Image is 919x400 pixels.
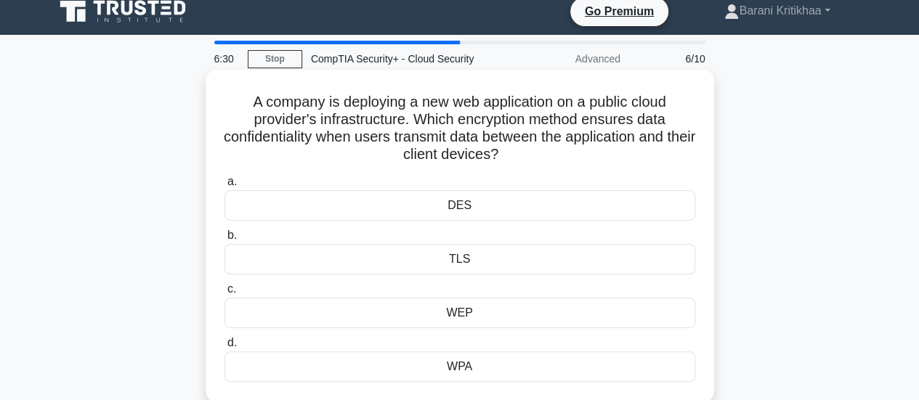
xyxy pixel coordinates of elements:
div: 6/10 [629,44,714,73]
a: Stop [248,50,302,68]
h5: A company is deploying a new web application on a public cloud provider's infrastructure. Which e... [223,93,697,164]
div: WPA [224,351,695,382]
a: Go Premium [576,2,663,20]
div: DES [224,190,695,221]
span: c. [227,282,236,295]
span: d. [227,336,237,348]
div: TLS [224,244,695,274]
span: a. [227,175,237,187]
span: b. [227,229,237,241]
div: 6:30 [206,44,248,73]
div: Advanced [502,44,629,73]
div: CompTIA Security+ - Cloud Security [302,44,502,73]
div: WEP [224,298,695,328]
